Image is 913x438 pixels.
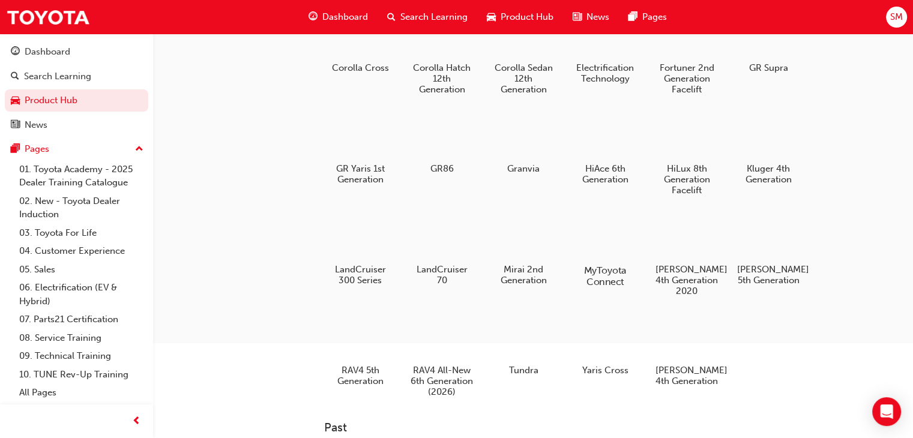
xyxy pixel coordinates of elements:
h5: LandCruiser 300 Series [329,264,392,286]
a: search-iconSearch Learning [378,5,477,29]
h3: Past [324,421,894,434]
button: SM [886,7,907,28]
a: 03. Toyota For Life [14,224,148,242]
a: 04. Customer Experience [14,242,148,260]
a: 06. Electrification (EV & Hybrid) [14,278,148,310]
a: Corolla Cross [324,8,396,77]
a: Fortuner 2nd Generation Facelift [651,8,723,99]
a: [PERSON_NAME] 4th Generation [651,310,723,391]
a: HiAce 6th Generation [569,109,641,189]
a: Electrification Technology [569,8,641,88]
span: Pages [642,10,667,24]
h5: [PERSON_NAME] 4th Generation [655,365,719,386]
h5: GR Yaris 1st Generation [329,163,392,185]
a: 10. TUNE Rev-Up Training [14,365,148,384]
span: Search Learning [400,10,468,24]
a: pages-iconPages [619,5,676,29]
h5: Fortuner 2nd Generation Facelift [655,62,719,95]
h5: LandCruiser 70 [411,264,474,286]
a: Mirai 2nd Generation [487,209,559,290]
div: Search Learning [24,70,91,83]
a: Product Hub [5,89,148,112]
a: 02. New - Toyota Dealer Induction [14,192,148,224]
a: Yaris Cross [569,310,641,380]
h5: Granvia [492,163,555,174]
span: up-icon [135,142,143,157]
div: Dashboard [25,45,70,59]
h5: [PERSON_NAME] 4th Generation 2020 [655,264,719,296]
a: 09. Technical Training [14,347,148,365]
span: SM [890,10,903,24]
div: Open Intercom Messenger [872,397,901,426]
h5: Mirai 2nd Generation [492,264,555,286]
h5: HiAce 6th Generation [574,163,637,185]
h5: Tundra [492,365,555,376]
a: Corolla Hatch 12th Generation [406,8,478,99]
a: 05. Sales [14,260,148,279]
a: news-iconNews [563,5,619,29]
a: GR86 [406,109,478,178]
a: 01. Toyota Academy - 2025 Dealer Training Catalogue [14,160,148,192]
span: car-icon [11,95,20,106]
a: car-iconProduct Hub [477,5,563,29]
a: Granvia [487,109,559,178]
button: DashboardSearch LearningProduct HubNews [5,38,148,138]
span: search-icon [387,10,396,25]
span: guage-icon [11,47,20,58]
a: [PERSON_NAME] 5th Generation [732,209,804,290]
a: Kluger 4th Generation [732,109,804,189]
a: MyToyota Connect [569,209,641,290]
h5: GR Supra [737,62,800,73]
span: pages-icon [628,10,637,25]
a: [PERSON_NAME] 4th Generation 2020 [651,209,723,301]
a: GR Supra [732,8,804,77]
span: News [586,10,609,24]
h5: Kluger 4th Generation [737,163,800,185]
h5: RAV4 5th Generation [329,365,392,386]
a: GR Yaris 1st Generation [324,109,396,189]
button: Pages [5,138,148,160]
span: news-icon [573,10,582,25]
h5: [PERSON_NAME] 5th Generation [737,264,800,286]
a: Tundra [487,310,559,380]
a: Corolla Sedan 12th Generation [487,8,559,99]
a: guage-iconDashboard [299,5,378,29]
a: Dashboard [5,41,148,63]
div: News [25,118,47,132]
div: Pages [25,142,49,156]
h5: GR86 [411,163,474,174]
h5: RAV4 All-New 6th Generation (2026) [411,365,474,397]
a: HiLux 8th Generation Facelift [651,109,723,200]
h5: Electrification Technology [574,62,637,84]
h5: Yaris Cross [574,365,637,376]
span: Product Hub [501,10,553,24]
a: 07. Parts21 Certification [14,310,148,329]
span: pages-icon [11,144,20,155]
a: Search Learning [5,65,148,88]
a: All Pages [14,383,148,402]
h5: Corolla Sedan 12th Generation [492,62,555,95]
a: LandCruiser 300 Series [324,209,396,290]
span: search-icon [11,71,19,82]
span: prev-icon [132,414,141,429]
h5: Corolla Hatch 12th Generation [411,62,474,95]
span: news-icon [11,120,20,131]
span: Dashboard [322,10,368,24]
a: RAV4 All-New 6th Generation (2026) [406,310,478,401]
a: News [5,114,148,136]
img: Trak [6,4,90,31]
h5: HiLux 8th Generation Facelift [655,163,719,196]
h5: MyToyota Connect [572,265,639,287]
h5: Corolla Cross [329,62,392,73]
a: RAV4 5th Generation [324,310,396,391]
a: 08. Service Training [14,329,148,347]
span: car-icon [487,10,496,25]
a: LandCruiser 70 [406,209,478,290]
span: guage-icon [309,10,318,25]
